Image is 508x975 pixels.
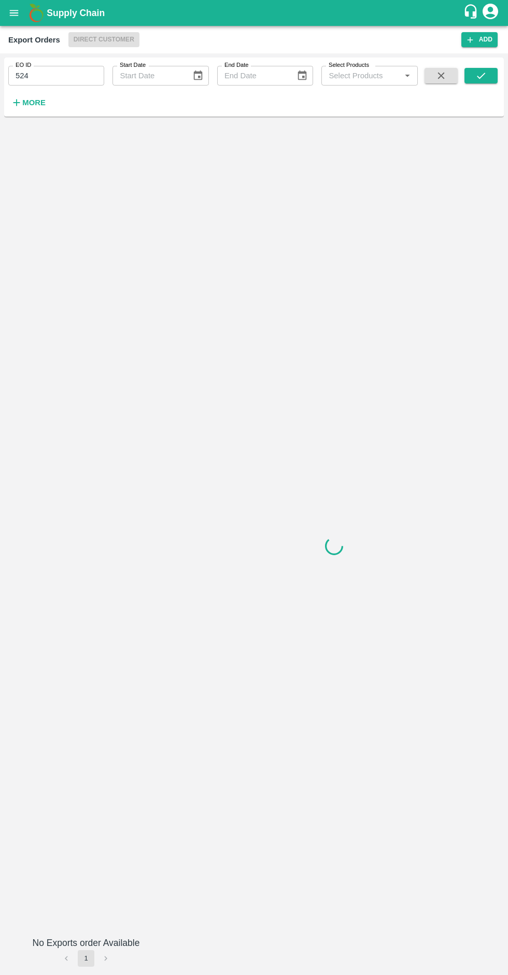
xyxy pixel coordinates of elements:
[8,66,104,86] input: Enter EO ID
[47,8,105,18] b: Supply Chain
[2,1,26,25] button: open drawer
[26,3,47,23] img: logo
[112,66,184,86] input: Start Date
[324,69,397,82] input: Select Products
[78,950,94,967] button: page 1
[57,950,116,967] nav: pagination navigation
[461,32,498,47] button: Add
[329,61,369,69] label: Select Products
[481,2,500,24] div: account of current user
[401,69,414,82] button: Open
[47,6,463,20] a: Supply Chain
[188,66,208,86] button: Choose date
[224,61,248,69] label: End Date
[217,66,288,86] input: End Date
[463,4,481,22] div: customer-support
[8,33,60,47] div: Export Orders
[8,94,48,111] button: More
[22,98,46,107] strong: More
[292,66,312,86] button: Choose date
[120,61,146,69] label: Start Date
[8,936,164,950] h6: No Exports order Available
[16,61,31,69] label: EO ID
